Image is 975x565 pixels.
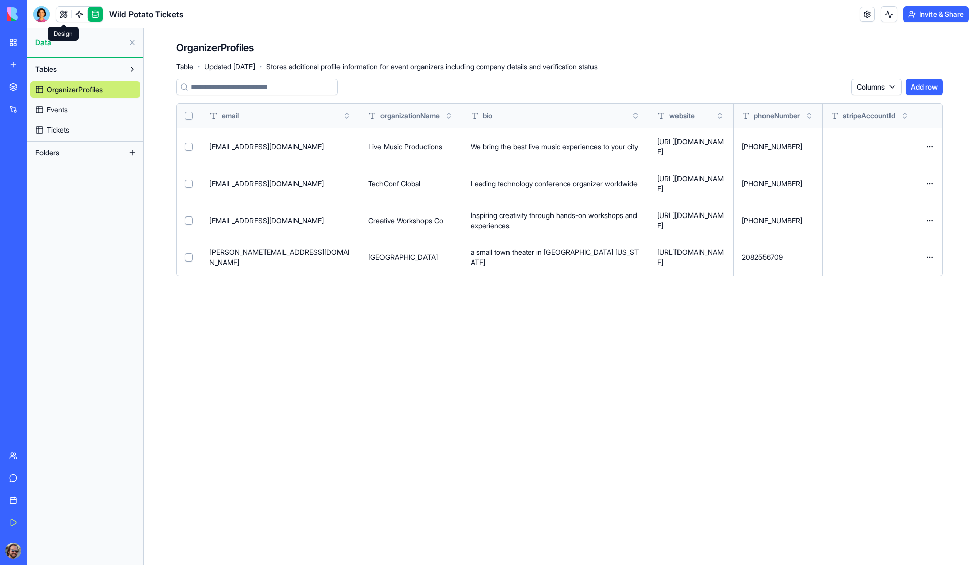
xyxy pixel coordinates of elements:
[185,253,193,262] button: Select row
[5,543,21,559] img: ACg8ocKYol5VRf1PhDvlF-dX0-vSyyf4Uw2QRXVvWZxPj_pBpIkXuDXN=s96-c
[222,111,239,121] span: email
[742,142,814,152] p: [PHONE_NUMBER]
[7,7,70,21] img: logo
[471,142,641,152] p: We bring the best live music experiences to your city
[209,215,352,226] p: [EMAIL_ADDRESS][DOMAIN_NAME]
[380,111,440,121] span: organizationName
[48,27,79,41] div: Design
[35,148,59,158] span: Folders
[471,247,641,268] p: a small town theater in [GEOGRAPHIC_DATA] [US_STATE]
[742,215,814,226] p: [PHONE_NUMBER]
[922,139,938,155] button: Open menu
[444,111,454,121] button: Toggle sort
[209,179,352,189] p: [EMAIL_ADDRESS][DOMAIN_NAME]
[30,102,140,118] a: Events
[47,105,68,115] span: Events
[742,179,814,189] p: [PHONE_NUMBER]
[185,180,193,188] button: Select row
[30,145,124,161] button: Folders
[922,176,938,192] button: Open menu
[900,111,910,121] button: Toggle sort
[185,216,193,225] button: Select row
[259,59,262,75] span: ·
[368,252,454,263] p: [GEOGRAPHIC_DATA]
[47,125,69,135] span: Tickets
[471,179,641,189] p: Leading technology conference organizer worldwide
[630,111,641,121] button: Toggle sort
[843,111,895,121] span: stripeAccountId
[176,40,254,55] h4: OrganizerProfiles
[109,8,183,20] span: Wild Potato Tickets
[30,61,124,77] button: Tables
[266,62,598,72] span: Stores additional profile information for event organizers including company details and verifica...
[754,111,800,121] span: phoneNumber
[185,143,193,151] button: Select row
[368,179,454,189] p: TechConf Global
[204,62,255,72] span: Updated [DATE]
[342,111,352,121] button: Toggle sort
[715,111,725,121] button: Toggle sort
[368,215,454,226] p: Creative Workshops Co
[35,64,57,74] span: Tables
[35,37,124,48] span: Data
[197,59,200,75] span: ·
[669,111,695,121] span: website
[185,112,193,120] button: Select all
[209,247,352,268] p: [PERSON_NAME][EMAIL_ADDRESS][DOMAIN_NAME]
[851,79,902,95] button: Columns
[483,111,492,121] span: bio
[922,212,938,229] button: Open menu
[30,81,140,98] a: OrganizerProfiles
[209,142,352,152] p: [EMAIL_ADDRESS][DOMAIN_NAME]
[471,210,641,231] p: Inspiring creativity through hands-on workshops and experiences
[657,137,725,157] p: [URL][DOMAIN_NAME]
[657,210,725,231] p: [URL][DOMAIN_NAME]
[657,247,725,268] p: [URL][DOMAIN_NAME]
[30,122,140,138] a: Tickets
[742,252,814,263] p: 2082556709
[804,111,814,121] button: Toggle sort
[47,84,103,95] span: OrganizerProfiles
[657,173,725,194] p: [URL][DOMAIN_NAME]
[922,249,938,266] button: Open menu
[368,142,454,152] p: Live Music Productions
[903,6,969,22] button: Invite & Share
[906,79,943,95] button: Add row
[176,62,193,72] span: Table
